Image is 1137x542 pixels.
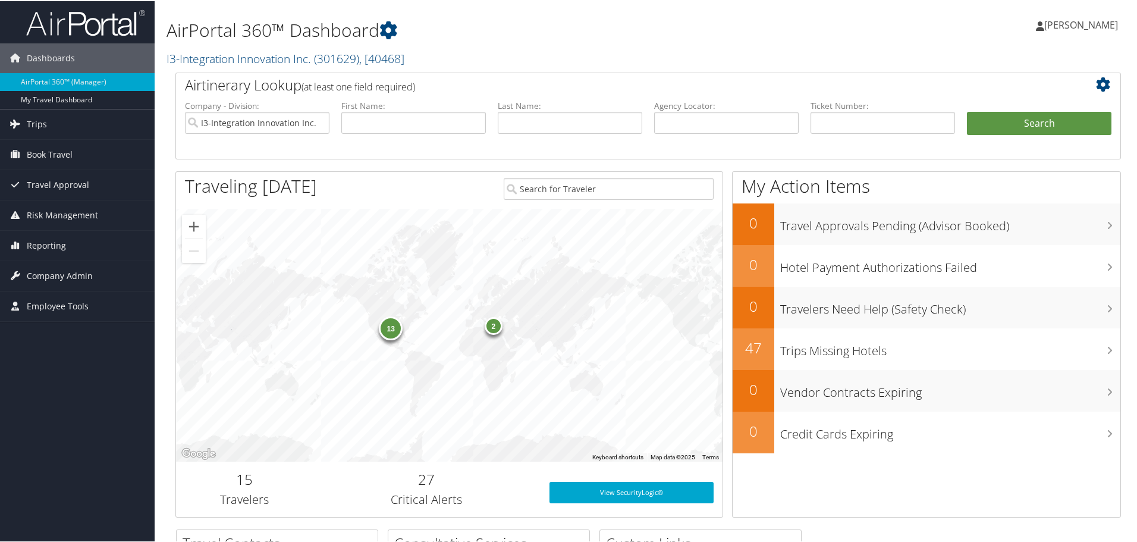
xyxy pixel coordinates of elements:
[733,202,1120,244] a: 0Travel Approvals Pending (Advisor Booked)
[504,177,714,199] input: Search for Traveler
[780,252,1120,275] h3: Hotel Payment Authorizations Failed
[185,468,304,488] h2: 15
[592,452,643,460] button: Keyboard shortcuts
[185,74,1033,94] h2: Airtinerary Lookup
[651,453,695,459] span: Map data ©2025
[484,315,502,333] div: 2
[733,286,1120,327] a: 0Travelers Need Help (Safety Check)
[733,212,774,232] h2: 0
[26,8,145,36] img: airportal-logo.png
[185,173,317,198] h1: Traveling [DATE]
[167,49,404,65] a: I3-Integration Innovation Inc.
[780,294,1120,317] h3: Travelers Need Help (Safety Check)
[341,99,486,111] label: First Name:
[733,295,774,315] h2: 0
[498,99,642,111] label: Last Name:
[733,369,1120,411] a: 0Vendor Contracts Expiring
[167,17,809,42] h1: AirPortal 360™ Dashboard
[733,244,1120,286] a: 0Hotel Payment Authorizations Failed
[314,49,359,65] span: ( 301629 )
[811,99,955,111] label: Ticket Number:
[27,42,75,72] span: Dashboards
[359,49,404,65] span: , [ 40468 ]
[301,79,415,92] span: (at least one field required)
[322,468,532,488] h2: 27
[27,108,47,138] span: Trips
[780,377,1120,400] h3: Vendor Contracts Expiring
[733,337,774,357] h2: 47
[780,211,1120,233] h3: Travel Approvals Pending (Advisor Booked)
[182,238,206,262] button: Zoom out
[185,490,304,507] h3: Travelers
[780,336,1120,358] h3: Trips Missing Hotels
[733,173,1120,198] h1: My Action Items
[654,99,799,111] label: Agency Locator:
[179,445,218,460] a: Open this area in Google Maps (opens a new window)
[185,99,329,111] label: Company - Division:
[379,315,403,339] div: 13
[733,253,774,274] h2: 0
[322,490,532,507] h3: Critical Alerts
[27,169,89,199] span: Travel Approval
[1044,17,1118,30] span: [PERSON_NAME]
[733,378,774,399] h2: 0
[27,290,89,320] span: Employee Tools
[733,420,774,440] h2: 0
[549,481,714,502] a: View SecurityLogic®
[182,214,206,237] button: Zoom in
[179,445,218,460] img: Google
[780,419,1120,441] h3: Credit Cards Expiring
[733,327,1120,369] a: 47Trips Missing Hotels
[27,199,98,229] span: Risk Management
[27,260,93,290] span: Company Admin
[702,453,719,459] a: Terms (opens in new tab)
[1036,6,1130,42] a: [PERSON_NAME]
[733,411,1120,452] a: 0Credit Cards Expiring
[27,230,66,259] span: Reporting
[27,139,73,168] span: Book Travel
[967,111,1111,134] button: Search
